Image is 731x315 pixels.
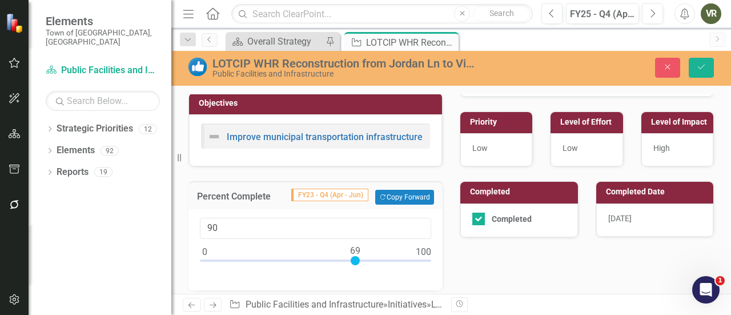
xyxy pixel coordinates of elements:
h3: Priority [470,118,527,126]
h3: Percent Complete [197,192,278,202]
div: FY25 - Q4 (Apr - Jun) [570,7,635,21]
div: LOTCIP WHR Reconstruction from Jordan Ln to Victoria Rd (Project #L159-0002) [212,57,475,70]
div: Overall Strategy [247,34,323,49]
button: Search [473,6,530,22]
span: High [653,143,670,153]
a: Elements [57,144,95,157]
h3: Level of Effort [560,118,617,126]
h3: Completed [470,188,572,196]
div: 12 [139,124,157,134]
img: Completed in a Previous Quarter [188,58,207,76]
a: Initiatives [388,299,427,310]
input: Search ClearPoint... [231,4,533,24]
span: Low [563,143,578,153]
span: Search [489,9,514,18]
img: ClearPoint Strategy [6,13,26,33]
a: Improve municipal transportation infrastructure [227,131,423,142]
a: Public Facilities and Infrastructure [46,64,160,77]
span: Elements [46,14,160,28]
input: Search Below... [46,91,160,111]
button: FY25 - Q4 (Apr - Jun) [566,3,639,24]
a: Overall Strategy [228,34,323,49]
iframe: Intercom live chat [692,276,720,304]
div: Public Facilities and Infrastructure [212,70,475,78]
span: [DATE] [608,214,632,223]
span: Low [472,143,488,153]
a: Strategic Priorities [57,122,133,135]
h3: Level of Impact [651,118,708,126]
h3: Objectives [199,99,436,107]
img: Not Defined [207,130,221,143]
div: LOTCIP WHR Reconstruction from Jordan Ln to Victoria Rd (Project #L159-0002) [366,35,456,50]
span: 1 [716,276,725,285]
a: Reports [57,166,89,179]
small: Town of [GEOGRAPHIC_DATA], [GEOGRAPHIC_DATA] [46,28,160,47]
div: » » [229,298,443,312]
span: FY23 - Q4 (Apr - Jun) [291,189,368,201]
a: Public Facilities and Infrastructure [246,299,383,310]
button: VR [701,3,721,24]
div: 92 [101,146,119,155]
button: Copy Forward [375,190,434,205]
div: 19 [94,168,113,177]
h3: Completed Date [606,188,708,196]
